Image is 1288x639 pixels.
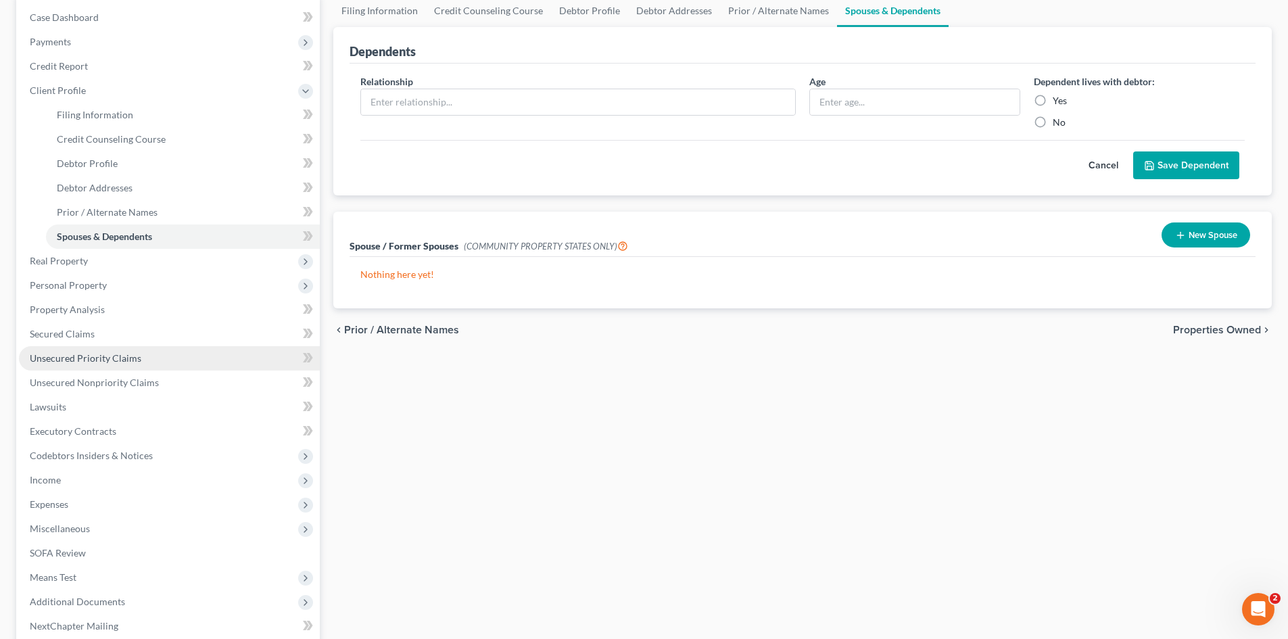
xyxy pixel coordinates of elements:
[1242,593,1274,625] iframe: Intercom live chat
[46,176,320,200] a: Debtor Addresses
[350,43,416,60] div: Dependents
[30,401,66,412] span: Lawsuits
[350,240,458,252] span: Spouse / Former Spouses
[1053,94,1067,108] label: Yes
[360,76,413,87] span: Relationship
[810,89,1020,115] input: Enter age...
[361,89,795,115] input: Enter relationship...
[19,371,320,395] a: Unsecured Nonpriority Claims
[30,571,76,583] span: Means Test
[30,547,86,559] span: SOFA Review
[1261,325,1272,335] i: chevron_right
[30,60,88,72] span: Credit Report
[1053,116,1066,129] label: No
[46,224,320,249] a: Spouses & Dependents
[46,127,320,151] a: Credit Counseling Course
[1270,593,1281,604] span: 2
[1074,152,1133,179] button: Cancel
[1162,222,1250,247] button: New Spouse
[57,109,133,120] span: Filing Information
[30,620,118,632] span: NextChapter Mailing
[57,206,158,218] span: Prior / Alternate Names
[57,182,133,193] span: Debtor Addresses
[30,304,105,315] span: Property Analysis
[344,325,459,335] span: Prior / Alternate Names
[1133,151,1239,180] button: Save Dependent
[19,54,320,78] a: Credit Report
[1173,325,1261,335] span: Properties Owned
[30,279,107,291] span: Personal Property
[333,325,344,335] i: chevron_left
[30,523,90,534] span: Miscellaneous
[30,11,99,23] span: Case Dashboard
[19,614,320,638] a: NextChapter Mailing
[19,541,320,565] a: SOFA Review
[46,200,320,224] a: Prior / Alternate Names
[46,103,320,127] a: Filing Information
[333,325,459,335] button: chevron_left Prior / Alternate Names
[360,268,1245,281] p: Nothing here yet!
[30,85,86,96] span: Client Profile
[19,5,320,30] a: Case Dashboard
[19,322,320,346] a: Secured Claims
[19,419,320,444] a: Executory Contracts
[30,377,159,388] span: Unsecured Nonpriority Claims
[30,36,71,47] span: Payments
[30,450,153,461] span: Codebtors Insiders & Notices
[30,498,68,510] span: Expenses
[19,346,320,371] a: Unsecured Priority Claims
[57,158,118,169] span: Debtor Profile
[30,352,141,364] span: Unsecured Priority Claims
[19,298,320,322] a: Property Analysis
[57,231,152,242] span: Spouses & Dependents
[30,255,88,266] span: Real Property
[809,74,826,89] label: Age
[57,133,166,145] span: Credit Counseling Course
[46,151,320,176] a: Debtor Profile
[1173,325,1272,335] button: Properties Owned chevron_right
[30,596,125,607] span: Additional Documents
[30,425,116,437] span: Executory Contracts
[30,328,95,339] span: Secured Claims
[464,241,628,252] span: (COMMUNITY PROPERTY STATES ONLY)
[1034,74,1155,89] label: Dependent lives with debtor:
[19,395,320,419] a: Lawsuits
[30,474,61,486] span: Income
